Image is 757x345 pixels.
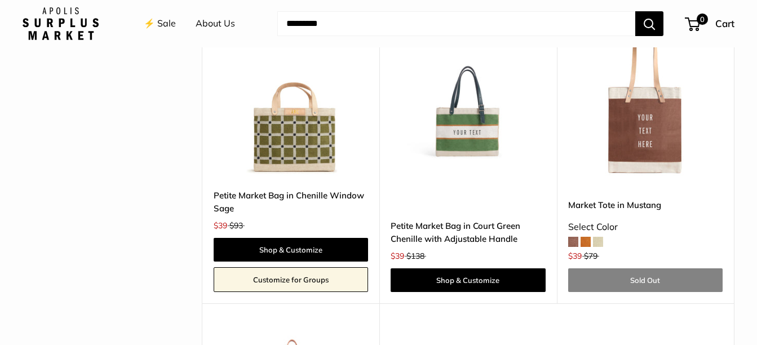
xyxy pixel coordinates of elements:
[568,251,582,261] span: $39
[214,267,368,292] a: Customize for Groups
[214,189,368,215] a: Petite Market Bag in Chenille Window Sage
[391,251,404,261] span: $39
[406,251,424,261] span: $138
[568,198,723,211] a: Market Tote in Mustang
[196,15,235,32] a: About Us
[715,17,734,29] span: Cart
[584,251,597,261] span: $79
[214,238,368,262] a: Shop & Customize
[277,11,635,36] input: Search...
[144,15,176,32] a: ⚡️ Sale
[391,23,545,178] a: description_Our very first Chenille-Jute Market bagdescription_Adjustable Handles for whatever mo...
[214,23,368,178] a: Petite Market Bag in Chenille Window SagePetite Market Bag in Chenille Window Sage
[391,23,545,178] img: description_Our very first Chenille-Jute Market bag
[568,23,723,178] img: Market Tote in Mustang
[391,268,545,292] a: Shop & Customize
[214,220,227,231] span: $39
[568,23,723,178] a: Market Tote in MustangMarket Tote in Mustang
[391,219,545,246] a: Petite Market Bag in Court Green Chenille with Adjustable Handle
[635,11,663,36] button: Search
[686,15,734,33] a: 0 Cart
[23,7,99,40] img: Apolis: Surplus Market
[697,14,708,25] span: 0
[568,219,723,236] div: Select Color
[214,23,368,178] img: Petite Market Bag in Chenille Window Sage
[568,268,723,292] a: Sold Out
[229,220,243,231] span: $93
